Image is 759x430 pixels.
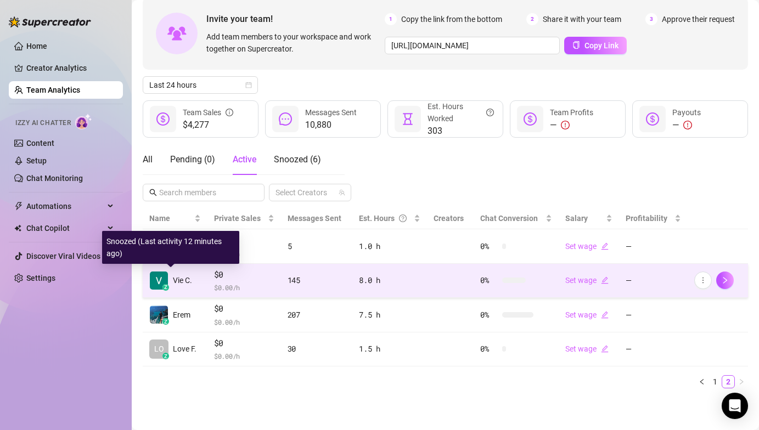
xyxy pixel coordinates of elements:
[480,214,538,223] span: Chat Conversion
[288,343,346,355] div: 30
[214,350,274,361] span: $ 0.00 /h
[565,310,609,319] a: Set wageedit
[735,375,748,388] button: right
[695,375,709,388] button: left
[683,121,692,129] span: exclamation-circle
[486,100,494,125] span: question-circle
[233,154,256,165] span: Active
[14,202,23,211] span: thunderbolt
[672,118,701,132] div: —
[26,252,100,261] a: Discover Viral Videos
[738,378,745,385] span: right
[226,106,233,118] span: info-circle
[149,189,157,196] span: search
[26,197,104,215] span: Automations
[143,153,153,166] div: All
[359,309,420,321] div: 7.5 h
[154,343,164,355] span: LO
[9,16,91,27] img: logo-BBDzfeDw.svg
[709,376,721,388] a: 1
[550,118,593,132] div: —
[288,214,341,223] span: Messages Sent
[359,343,420,355] div: 1.5 h
[601,345,609,353] span: edit
[183,106,233,118] div: Team Sales
[646,112,659,126] span: dollar-circle
[601,276,609,284] span: edit
[102,231,239,264] div: Snoozed (Last activity 12 minutes ago)
[214,282,274,293] span: $ 0.00 /h
[26,174,83,183] a: Chat Monitoring
[214,234,274,247] span: $0
[699,276,707,284] span: more
[173,274,192,286] span: Vie C.
[143,208,207,229] th: Name
[550,108,593,117] span: Team Profits
[288,240,346,252] div: 5
[561,121,570,129] span: exclamation-circle
[274,154,321,165] span: Snoozed ( 6 )
[214,302,274,315] span: $0
[619,229,687,264] td: —
[159,186,249,199] input: Search members
[709,375,722,388] li: 1
[206,12,385,26] span: Invite your team!
[565,214,588,223] span: Salary
[722,376,734,388] a: 2
[214,337,274,350] span: $0
[156,112,170,126] span: dollar-circle
[735,375,748,388] li: Next Page
[699,378,705,385] span: left
[26,86,80,94] a: Team Analytics
[150,271,168,290] img: Vie Castillo
[149,77,251,93] span: Last 24 hours
[401,112,414,126] span: hourglass
[183,118,233,132] span: $4,277
[15,118,71,128] span: Izzy AI Chatter
[214,316,274,327] span: $ 0.00 /h
[722,393,748,419] div: Open Intercom Messenger
[619,332,687,367] td: —
[214,214,261,223] span: Private Sales
[601,242,609,250] span: edit
[480,309,498,321] span: 0 %
[385,13,397,25] span: 1
[26,139,54,148] a: Content
[645,13,657,25] span: 3
[245,82,252,88] span: calendar
[601,311,609,319] span: edit
[721,276,729,284] span: right
[173,309,190,321] span: Erem
[524,112,537,126] span: dollar-circle
[288,309,346,321] div: 207
[339,189,345,196] span: team
[26,219,104,237] span: Chat Copilot
[480,274,498,286] span: 0 %
[428,125,494,138] span: 303
[26,42,47,50] a: Home
[565,276,609,285] a: Set wageedit
[480,240,498,252] span: 0 %
[722,375,735,388] li: 2
[543,13,621,25] span: Share it with your team
[428,100,494,125] div: Est. Hours Worked
[26,274,55,282] a: Settings
[565,242,609,251] a: Set wageedit
[565,344,609,353] a: Set wageedit
[214,248,274,259] span: $ 0.00 /h
[214,268,274,281] span: $0
[401,13,502,25] span: Copy the link from the bottom
[619,264,687,298] td: —
[427,208,474,229] th: Creators
[564,37,627,54] button: Copy Link
[619,298,687,332] td: —
[206,31,380,55] span: Add team members to your workspace and work together on Supercreator.
[173,343,196,355] span: Love F.
[399,212,407,224] span: question-circle
[359,240,420,252] div: 1.0 h
[162,318,169,325] div: z
[672,108,701,117] span: Payouts
[305,118,357,132] span: 10,880
[584,41,619,50] span: Copy Link
[170,153,215,166] div: Pending ( 0 )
